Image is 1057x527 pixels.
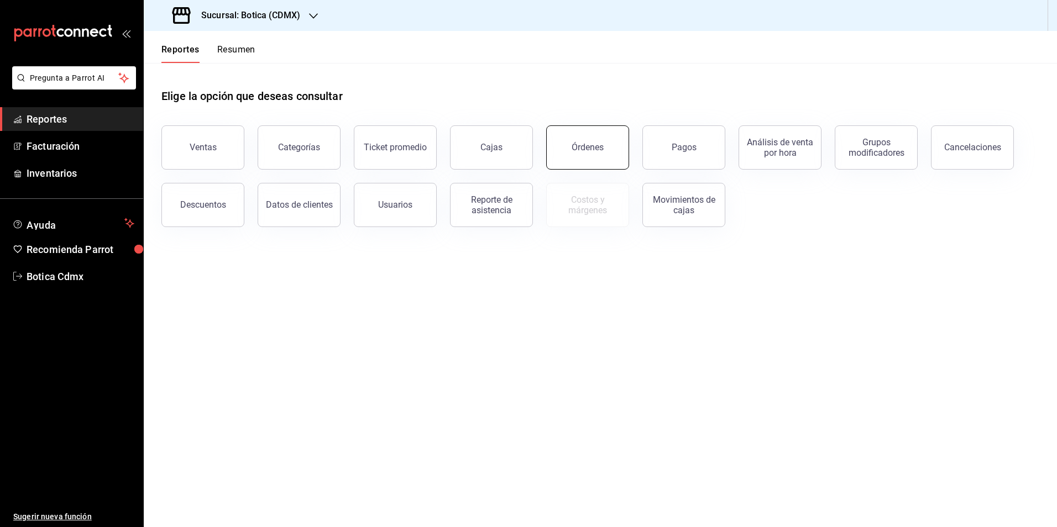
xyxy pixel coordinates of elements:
div: Análisis de venta por hora [746,137,814,158]
div: Categorías [278,142,320,152]
button: Resumen [217,44,255,63]
button: Contrata inventarios para ver este reporte [546,183,629,227]
div: Datos de clientes [266,199,333,210]
div: Pagos [672,142,697,152]
h1: Elige la opción que deseas consultar [161,88,343,104]
button: Datos de clientes [258,183,341,227]
button: Análisis de venta por hora [739,125,821,170]
div: navigation tabs [161,44,255,63]
div: Cancelaciones [944,142,1001,152]
span: Recomienda Parrot [27,242,134,257]
span: Sugerir nueva función [13,511,134,523]
button: Pregunta a Parrot AI [12,66,136,89]
span: Pregunta a Parrot AI [30,72,119,84]
button: Reporte de asistencia [450,183,533,227]
a: Pregunta a Parrot AI [8,80,136,92]
button: Usuarios [354,183,437,227]
button: Descuentos [161,183,244,227]
div: Costos y márgenes [553,194,622,215]
button: Cajas [450,125,533,170]
div: Usuarios [378,199,412,210]
span: Reportes [27,112,134,127]
button: open_drawer_menu [122,29,130,38]
button: Órdenes [546,125,629,170]
button: Grupos modificadores [835,125,918,170]
span: Botica Cdmx [27,269,134,284]
h3: Sucursal: Botica (CDMX) [192,9,300,22]
span: Ayuda [27,217,120,230]
div: Cajas [480,142,503,152]
div: Órdenes [572,142,604,152]
button: Cancelaciones [931,125,1014,170]
button: Pagos [642,125,725,170]
button: Movimientos de cajas [642,183,725,227]
button: Ventas [161,125,244,170]
div: Ventas [190,142,217,152]
button: Ticket promedio [354,125,437,170]
div: Ticket promedio [364,142,427,152]
span: Inventarios [27,166,134,181]
div: Grupos modificadores [842,137,911,158]
div: Reporte de asistencia [457,194,526,215]
div: Descuentos [180,199,226,210]
button: Categorías [258,125,341,170]
span: Facturación [27,139,134,154]
div: Movimientos de cajas [650,194,718,215]
button: Reportes [161,44,200,63]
